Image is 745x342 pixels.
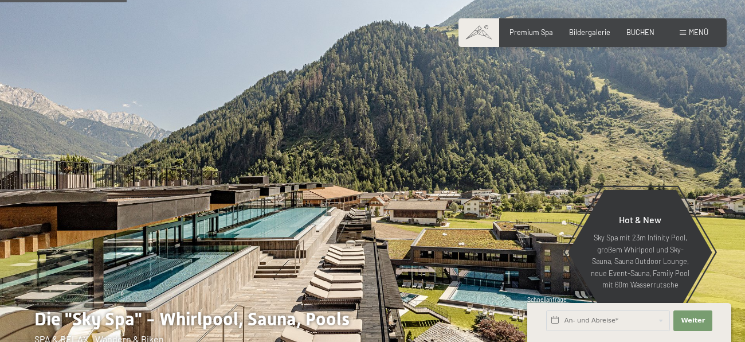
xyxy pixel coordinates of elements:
[619,214,661,225] span: Hot & New
[567,189,713,316] a: Hot & New Sky Spa mit 23m Infinity Pool, großem Whirlpool und Sky-Sauna, Sauna Outdoor Lounge, ne...
[673,310,712,331] button: Weiter
[569,28,610,37] a: Bildergalerie
[689,28,708,37] span: Menü
[509,28,553,37] a: Premium Spa
[626,28,654,37] a: BUCHEN
[527,296,567,303] span: Schnellanfrage
[681,316,705,325] span: Weiter
[590,232,690,290] p: Sky Spa mit 23m Infinity Pool, großem Whirlpool und Sky-Sauna, Sauna Outdoor Lounge, neue Event-S...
